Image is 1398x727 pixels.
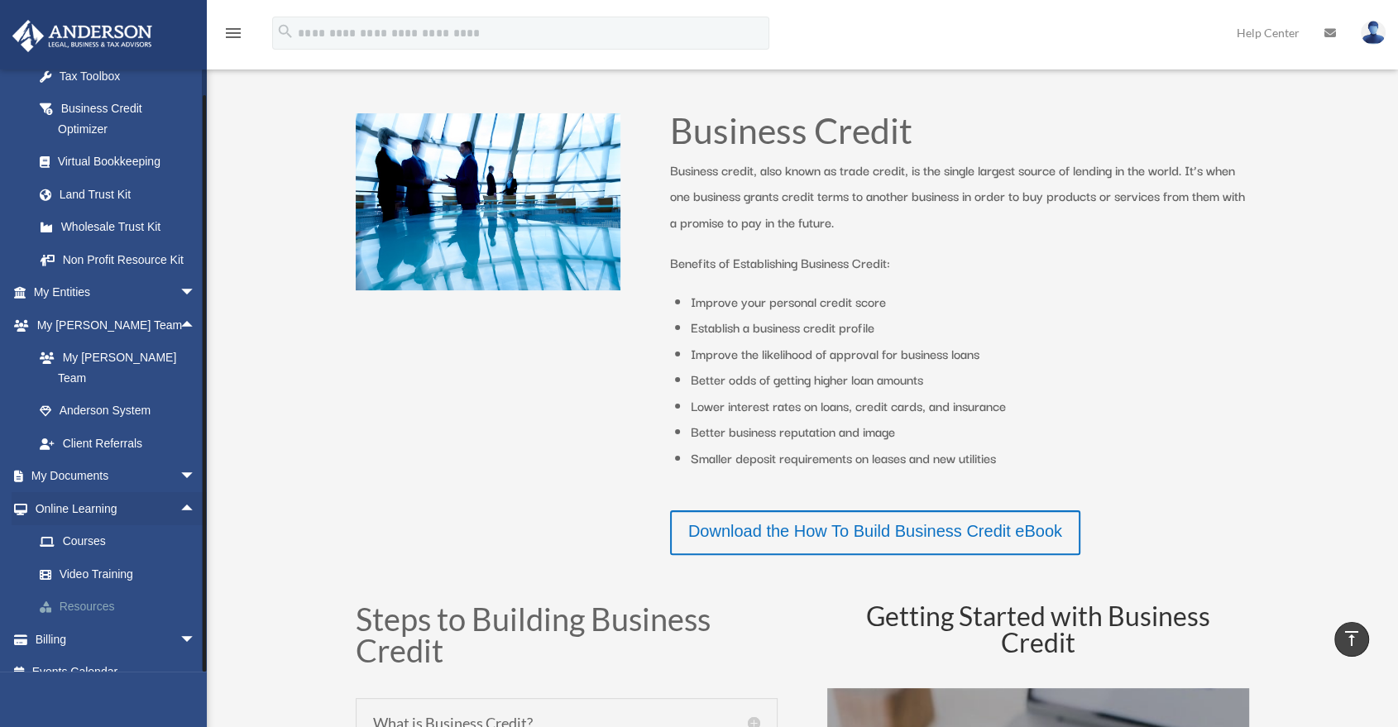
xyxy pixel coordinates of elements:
[691,419,1249,445] li: Better business reputation and image
[58,250,200,270] div: Non Profit Resource Kit
[12,276,221,309] a: My Entitiesarrow_drop_down
[223,29,243,43] a: menu
[691,289,1249,315] li: Improve your personal credit score
[356,113,620,290] img: business people talking in office
[23,146,221,179] a: Virtual Bookkeeping
[691,445,1249,471] li: Smaller deposit requirements on leases and new utilities
[180,623,213,657] span: arrow_drop_down
[58,184,200,205] div: Land Trust Kit
[12,460,221,493] a: My Documentsarrow_drop_down
[1342,629,1362,648] i: vertical_align_top
[1361,21,1386,45] img: User Pic
[1334,622,1369,657] a: vertical_align_top
[866,600,1210,658] span: Getting Started with Business Credit
[670,510,1080,555] a: Download the How To Build Business Credit eBook
[58,217,200,237] div: Wholesale Trust Kit
[23,591,221,624] a: Resources
[180,276,213,310] span: arrow_drop_down
[223,23,243,43] i: menu
[670,250,1249,276] p: Benefits of Establishing Business Credit:
[12,656,221,689] a: Events Calendar
[691,314,1249,341] li: Establish a business credit profile
[12,308,221,342] a: My [PERSON_NAME] Teamarrow_drop_up
[691,393,1249,419] li: Lower interest rates on loans, credit cards, and insurance
[12,623,221,656] a: Billingarrow_drop_down
[23,93,213,146] a: Business Credit Optimizer
[23,243,221,276] a: Non Profit Resource Kit
[23,342,221,395] a: My [PERSON_NAME] Team
[23,60,221,93] a: Tax Toolbox
[691,366,1249,393] li: Better odds of getting higher loan amounts
[23,395,221,428] a: Anderson System
[23,557,221,591] a: Video Training
[58,66,200,87] div: Tax Toolbox
[276,22,294,41] i: search
[356,603,778,674] h1: Steps to Building Business Credit
[12,492,221,525] a: Online Learningarrow_drop_up
[670,157,1249,251] p: Business credit, also known as trade credit, is the single largest source of lending in the world...
[670,113,1249,157] h1: Business Credit
[180,308,213,342] span: arrow_drop_up
[7,20,157,52] img: Anderson Advisors Platinum Portal
[180,492,213,526] span: arrow_drop_up
[23,525,221,558] a: Courses
[23,427,221,460] a: Client Referrals
[23,178,221,211] a: Land Trust Kit
[180,460,213,494] span: arrow_drop_down
[58,151,200,172] div: Virtual Bookkeeping
[23,211,221,244] a: Wholesale Trust Kit
[691,341,1249,367] li: Improve the likelihood of approval for business loans
[58,98,192,139] div: Business Credit Optimizer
